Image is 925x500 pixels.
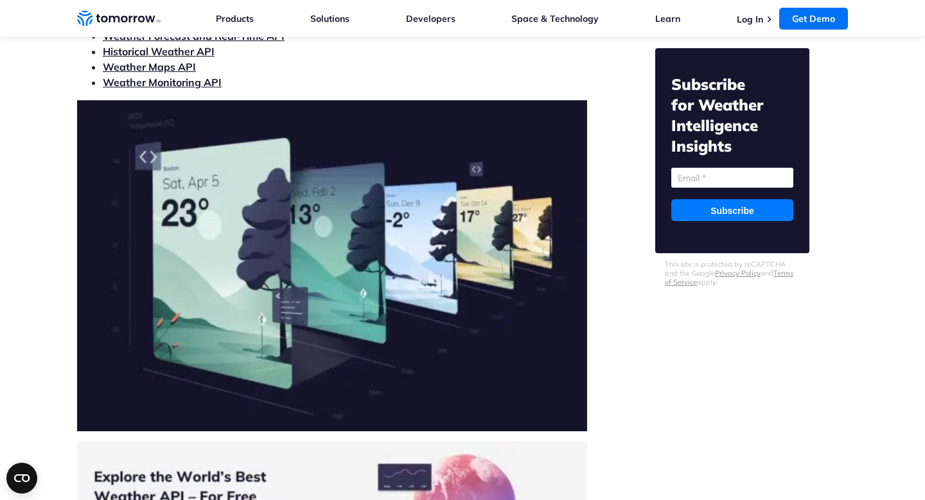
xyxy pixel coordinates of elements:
[655,13,680,24] a: Learn
[779,8,848,30] a: Get Demo
[6,463,37,494] button: Open CMP widget
[103,45,215,58] a: Historical Weather API
[103,60,196,73] a: Weather Maps API
[671,168,793,188] input: Email *
[671,199,793,221] input: Subscribe
[310,13,349,24] a: Solutions
[216,13,254,24] a: Products
[103,76,222,89] a: Weather Monitoring API
[737,13,763,25] a: Log In
[665,260,800,287] p: This site is protected by reCAPTCHA and the Google and apply.
[406,13,455,24] a: Developers
[715,269,761,278] a: Privacy Policy
[77,9,161,28] a: Home link
[671,74,793,156] h2: Subscribe for Weather Intelligence Insights
[511,13,599,24] a: Space & Technology
[665,269,793,287] a: Terms of Service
